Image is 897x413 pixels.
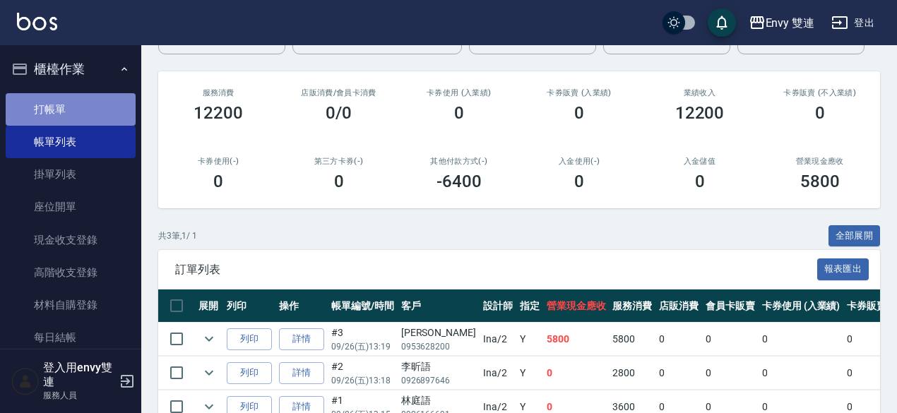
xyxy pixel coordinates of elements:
button: 列印 [227,328,272,350]
button: expand row [198,362,220,383]
p: 服務人員 [43,389,115,402]
td: #3 [328,323,398,356]
h3: 5800 [800,172,840,191]
button: Envy 雙連 [743,8,821,37]
h2: 卡券販賣 (入業績) [536,88,622,97]
a: 現金收支登錄 [6,224,136,256]
a: 座位開單 [6,191,136,223]
td: Ina /2 [480,357,516,390]
a: 掛單列表 [6,158,136,191]
h5: 登入用envy雙連 [43,361,115,389]
a: 詳情 [279,328,324,350]
h3: 0 [695,172,705,191]
td: 0 [759,323,844,356]
p: 09/26 (五) 13:18 [331,374,394,387]
button: save [708,8,736,37]
a: 每日結帳 [6,321,136,354]
h3: 12200 [675,103,725,123]
h3: 服務消費 [175,88,261,97]
a: 報表匯出 [817,262,869,275]
div: [PERSON_NAME] [401,325,476,340]
td: 5800 [609,323,655,356]
th: 展開 [195,289,223,323]
a: 打帳單 [6,93,136,126]
td: #2 [328,357,398,390]
div: Envy 雙連 [766,14,815,32]
h3: 0 [815,103,825,123]
a: 高階收支登錄 [6,256,136,289]
span: 訂單列表 [175,263,817,277]
h2: 入金使用(-) [536,157,622,166]
button: 登出 [826,10,880,36]
button: 全部展開 [828,225,881,247]
th: 服務消費 [609,289,655,323]
p: 0953628200 [401,340,476,353]
h2: 營業現金應收 [777,157,863,166]
h3: 0 [574,103,584,123]
td: 0 [759,357,844,390]
h2: 其他付款方式(-) [416,157,502,166]
th: 設計師 [480,289,516,323]
th: 店販消費 [655,289,702,323]
div: 林庭語 [401,393,476,408]
td: Y [516,357,543,390]
h2: 業績收入 [656,88,742,97]
th: 會員卡販賣 [702,289,759,323]
p: 09/26 (五) 13:19 [331,340,394,353]
th: 卡券使用 (入業績) [759,289,844,323]
button: 櫃檯作業 [6,51,136,88]
button: expand row [198,328,220,349]
p: 0926897646 [401,374,476,387]
h2: 店販消費 /會員卡消費 [295,88,381,97]
img: Person [11,367,40,395]
td: 0 [702,323,759,356]
h3: -6400 [436,172,482,191]
th: 列印 [223,289,275,323]
h2: 入金儲值 [656,157,742,166]
h2: 第三方卡券(-) [295,157,381,166]
td: 0 [543,357,610,390]
div: 李昕語 [401,359,476,374]
td: 0 [655,357,702,390]
td: 0 [655,323,702,356]
h2: 卡券使用 (入業績) [416,88,502,97]
td: 2800 [609,357,655,390]
a: 材料自購登錄 [6,289,136,321]
h3: 0/0 [326,103,352,123]
p: 共 3 筆, 1 / 1 [158,229,197,242]
th: 指定 [516,289,543,323]
a: 帳單列表 [6,126,136,158]
button: 報表匯出 [817,258,869,280]
th: 營業現金應收 [543,289,610,323]
h3: 0 [574,172,584,191]
td: Ina /2 [480,323,516,356]
h3: 0 [334,172,344,191]
td: Y [516,323,543,356]
th: 客戶 [398,289,480,323]
td: 0 [702,357,759,390]
th: 操作 [275,289,328,323]
h2: 卡券使用(-) [175,157,261,166]
td: 5800 [543,323,610,356]
h3: 12200 [194,103,243,123]
h3: 0 [454,103,464,123]
button: 列印 [227,362,272,384]
th: 帳單編號/時間 [328,289,398,323]
a: 詳情 [279,362,324,384]
h2: 卡券販賣 (不入業績) [777,88,863,97]
h3: 0 [213,172,223,191]
img: Logo [17,13,57,30]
